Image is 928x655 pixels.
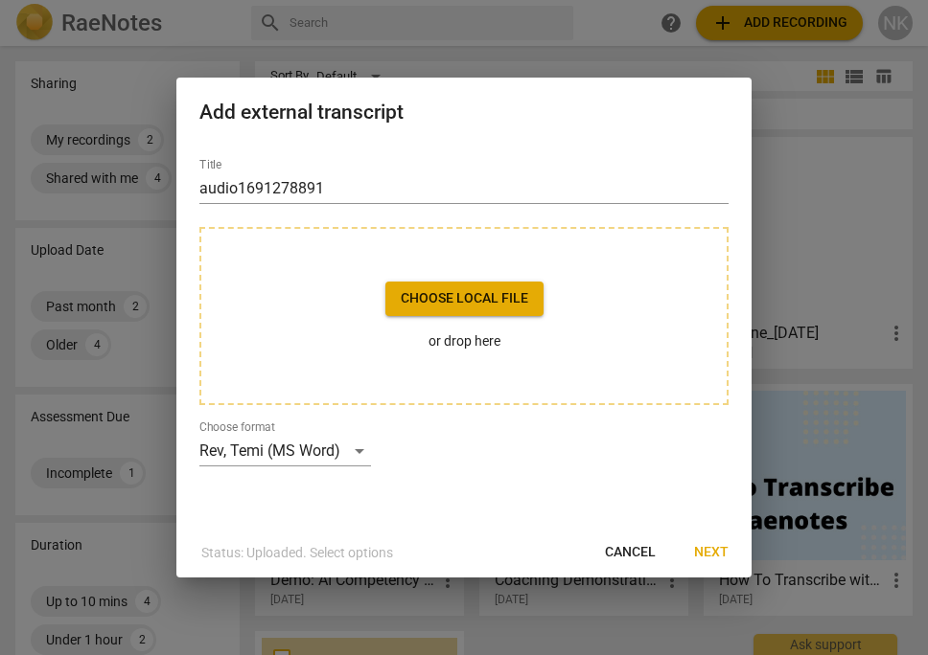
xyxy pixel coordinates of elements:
span: Cancel [605,543,656,562]
label: Title [199,160,221,171]
label: Choose format [199,422,275,434]
h2: Add external transcript [199,101,729,124]
p: Status: Uploaded. Select options [201,543,393,563]
button: Cancel [590,535,671,570]
div: Rev, Temi (MS Word) [199,436,371,466]
p: or drop here [385,331,544,351]
span: Next [694,543,729,562]
span: Choose local file [401,289,528,308]
button: Next [679,535,744,570]
button: Choose local file [385,282,544,316]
